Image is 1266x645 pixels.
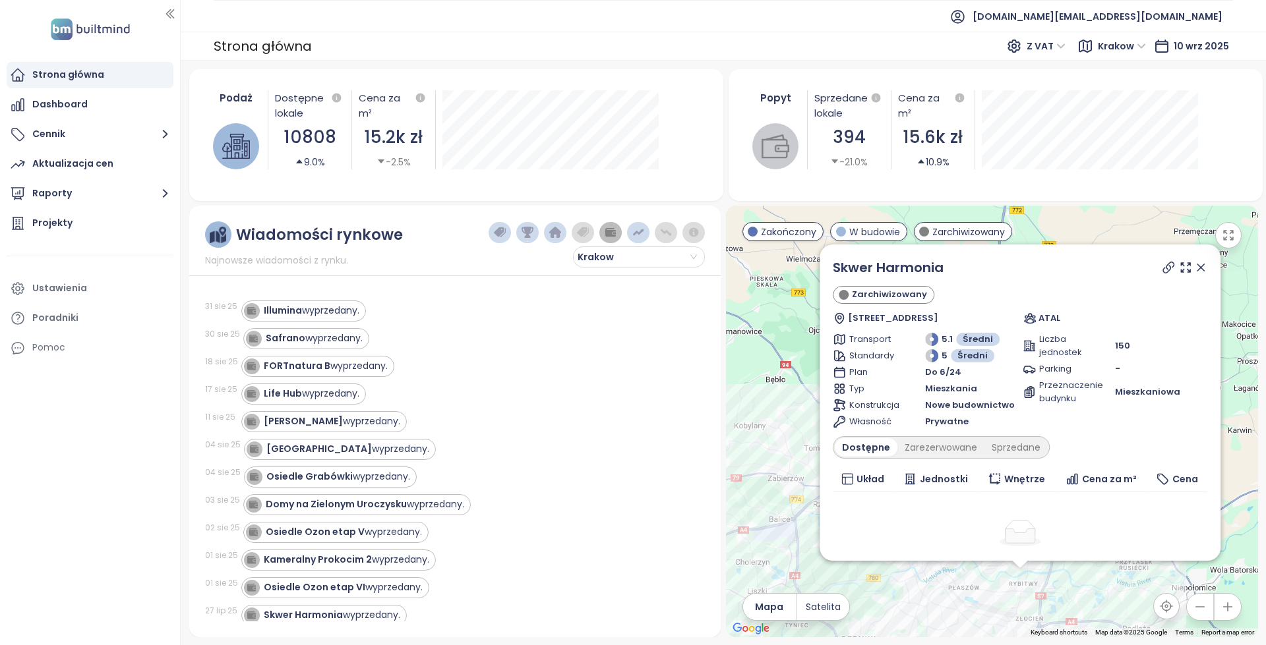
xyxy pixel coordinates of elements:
span: 5.1 [942,333,953,346]
img: information-circle.png [688,227,700,238]
strong: FORTnatura B [264,359,330,372]
img: price-tag-dark-blue.png [494,227,506,238]
div: Dostępne [835,438,897,457]
div: 18 sie 25 [205,356,238,368]
div: 01 sie 25 [205,549,238,561]
div: Sprzedane [984,438,1048,457]
div: wyprzedany. [264,414,400,428]
span: Wnętrze [1004,472,1045,486]
strong: Osiedle Grabówki [266,470,353,483]
strong: Life Hub [264,387,302,400]
div: Cena za m² [898,90,968,121]
div: 15.6k zł [898,124,968,151]
img: wallet-dark-grey.png [605,227,617,238]
span: Przeznaczenie budynku [1039,379,1085,405]
span: Mieszkaniowa [1115,385,1180,399]
strong: Kameralny Prokocim 2 [264,553,372,566]
strong: Safrano [266,331,305,345]
div: wyprzedany. [264,359,388,373]
span: Zakończony [761,225,816,239]
span: Plan [849,366,895,379]
img: icon [247,610,256,619]
div: Ustawienia [32,280,87,296]
span: Cena [1173,472,1199,486]
div: 01 sie 25 [205,577,238,589]
span: Transport [849,333,895,346]
div: wyprzedany. [264,580,423,594]
span: Satelita [806,600,841,614]
a: Open this area in Google Maps (opens a new window) [729,620,773,637]
img: price-decreases.png [660,227,672,238]
img: icon [247,555,256,564]
img: icon [249,527,258,536]
img: house [222,132,250,160]
img: wallet [762,132,789,160]
span: Do 6/24 [925,366,961,379]
div: wyprzedany. [264,553,429,567]
span: Map data ©2025 Google [1095,629,1167,636]
div: Strona główna [32,67,104,83]
img: icon [247,306,256,315]
div: wyprzedany. [264,608,400,622]
div: -21.0% [830,155,868,169]
div: 02 sie 25 [205,522,240,534]
span: - [1115,362,1120,375]
div: 30 sie 25 [205,328,240,340]
span: 10 wrz 2025 [1174,40,1229,53]
a: Skwer Harmonia [833,258,944,277]
img: icon [249,333,258,343]
div: wyprzedany. [266,470,410,484]
span: Średni [957,349,988,362]
div: Projekty [32,215,73,231]
div: wyprzedany. [266,525,422,539]
button: Satelita [797,594,849,620]
div: Cena za m² [359,90,413,121]
img: icon [247,582,256,592]
div: 03 sie 25 [205,494,240,506]
img: icon [249,444,258,453]
span: Najnowsze wiadomości z rynku. [205,253,348,267]
span: 5 [942,349,948,362]
a: Terms (opens in new tab) [1175,629,1193,636]
button: Keyboard shortcuts [1031,628,1087,637]
span: caret-up [917,157,926,166]
strong: [PERSON_NAME] [264,414,343,428]
div: Sprzedane lokale [814,90,884,121]
span: Standardy [849,349,895,362]
div: Aktualizacja cen [32,155,113,172]
strong: Illumina [264,304,302,317]
div: wyprzedany. [266,331,363,345]
div: Dashboard [32,96,88,113]
div: Pomoc [7,335,173,361]
span: [STREET_ADDRESS] [848,312,938,325]
div: Poradniki [32,310,78,326]
a: Poradniki [7,305,173,331]
span: 150 [1115,339,1130,352]
div: 27 lip 25 [205,605,238,617]
strong: Skwer Harmonia [264,608,343,621]
div: 31 sie 25 [205,300,238,312]
span: Zarchiwizowany [932,225,1005,239]
div: 10808 [275,124,345,151]
a: Aktualizacja cen [7,151,173,177]
span: Parking [1039,362,1085,376]
div: 15.2k zł [359,124,429,151]
span: Jednostki [920,472,968,486]
strong: Domy na Zielonym Uroczysku [266,497,407,511]
a: Ustawienia [7,275,173,302]
img: icon [247,416,256,426]
span: Mapa [755,600,783,614]
span: Układ [857,472,884,486]
img: home-dark-blue.png [549,227,561,238]
img: price-increases.png [632,227,644,238]
button: Raporty [7,181,173,207]
div: wyprzedany. [264,387,359,401]
strong: Osiedle Ozon etap V [266,525,365,538]
div: Popyt [751,90,800,105]
div: -2.5% [377,155,411,169]
span: [DOMAIN_NAME][EMAIL_ADDRESS][DOMAIN_NAME] [973,1,1222,32]
span: Krakow [578,247,697,267]
span: Konstrukcja [849,399,895,412]
img: icon [247,361,256,370]
img: logo [47,16,134,43]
